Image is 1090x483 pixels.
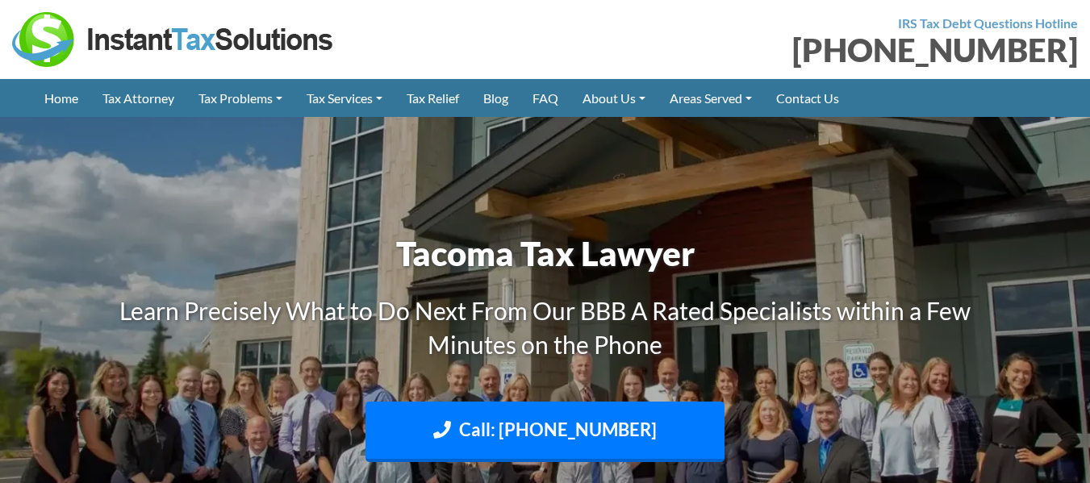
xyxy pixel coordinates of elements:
a: Areas Served [658,79,764,117]
a: Tax Relief [395,79,471,117]
a: Tax Attorney [90,79,186,117]
h3: Learn Precisely What to Do Next From Our BBB A Rated Specialists within a Few Minutes on the Phone [98,294,993,361]
h1: Tacoma Tax Lawyer [98,230,993,277]
a: Contact Us [764,79,851,117]
img: Instant Tax Solutions Logo [12,12,335,67]
a: Blog [471,79,520,117]
a: Tax Problems [186,79,294,117]
a: Tax Services [294,79,395,117]
a: Instant Tax Solutions Logo [12,30,335,45]
a: FAQ [520,79,570,117]
a: Home [32,79,90,117]
strong: IRS Tax Debt Questions Hotline [898,15,1078,31]
a: About Us [570,79,658,117]
a: Call: [PHONE_NUMBER] [365,402,725,462]
div: [PHONE_NUMBER] [558,34,1079,66]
